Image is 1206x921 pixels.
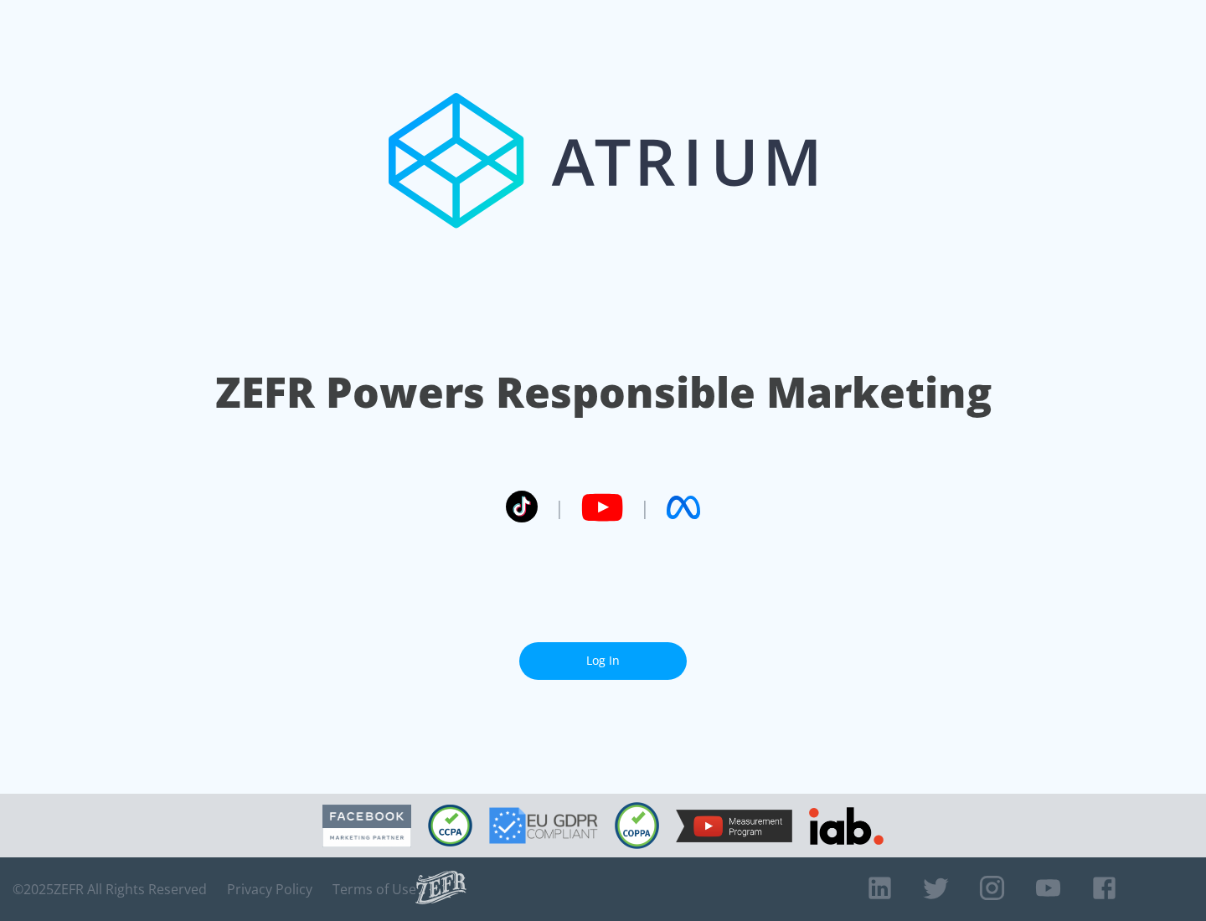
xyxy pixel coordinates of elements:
img: GDPR Compliant [489,807,598,844]
span: | [554,495,564,520]
a: Log In [519,642,687,680]
img: CCPA Compliant [428,805,472,846]
span: © 2025 ZEFR All Rights Reserved [13,881,207,898]
a: Terms of Use [332,881,416,898]
a: Privacy Policy [227,881,312,898]
img: YouTube Measurement Program [676,810,792,842]
img: Facebook Marketing Partner [322,805,411,847]
span: | [640,495,650,520]
img: IAB [809,807,884,845]
img: COPPA Compliant [615,802,659,849]
h1: ZEFR Powers Responsible Marketing [215,363,992,421]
